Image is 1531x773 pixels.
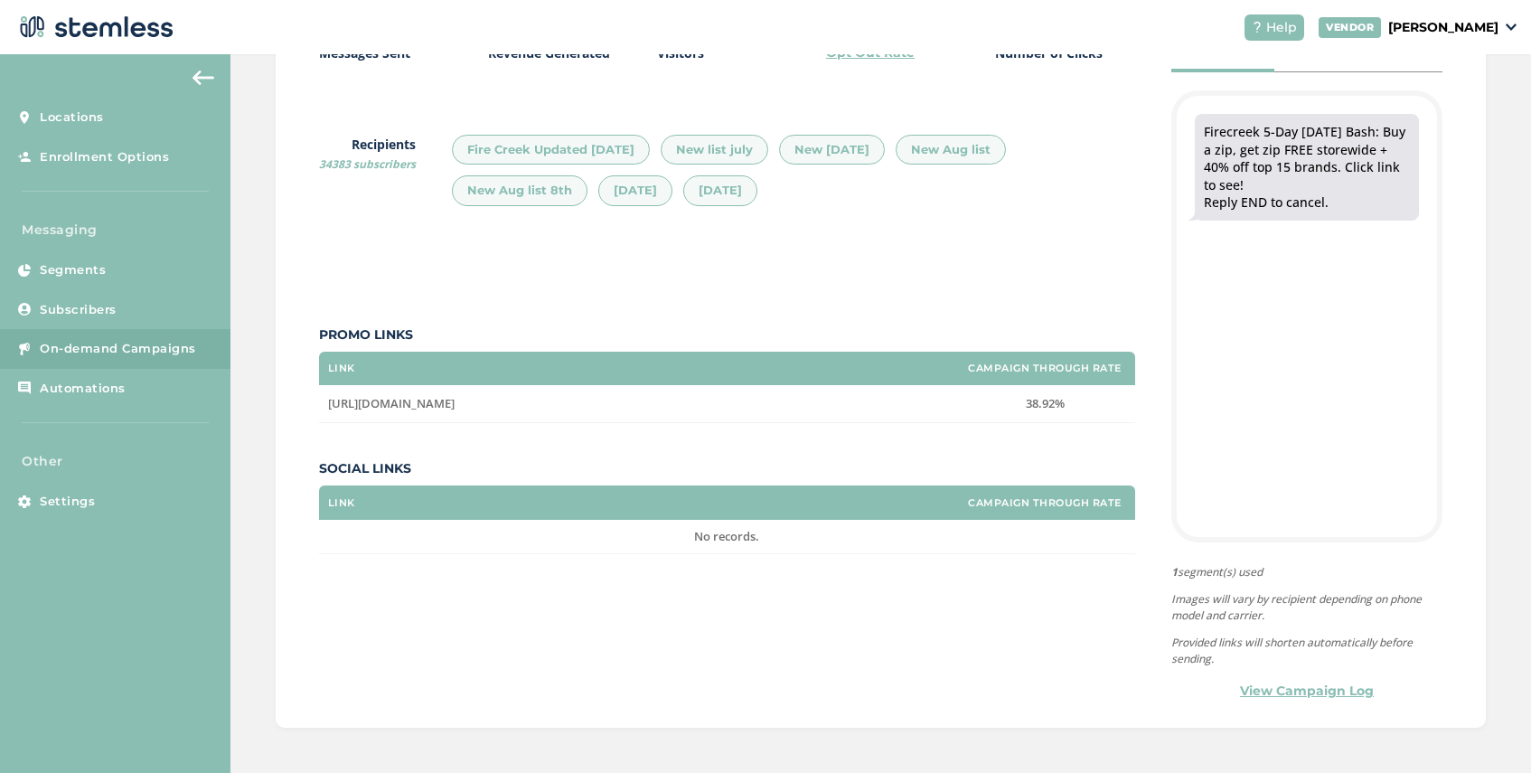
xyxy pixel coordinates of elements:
span: 38.92% [1026,395,1065,411]
img: logo-dark-0685b13c.svg [14,9,174,45]
label: 38.92% [963,396,1126,411]
label: Link [328,363,355,374]
div: Fire Creek Updated [DATE] [452,135,650,165]
label: Recipients [319,135,416,173]
div: New Aug list [896,135,1006,165]
p: Provided links will shorten automatically before sending. [1171,635,1442,667]
span: No records. [694,528,759,544]
label: Campaign Through Rate [968,497,1122,509]
span: Enrollment Options [40,148,169,166]
a: View Campaign Log [1240,682,1374,701]
div: New list july [661,135,768,165]
strong: 1 [1171,564,1178,580]
span: Settings [40,493,95,511]
span: [URL][DOMAIN_NAME] [328,395,455,411]
span: Help [1266,18,1297,37]
span: Segments [40,261,106,279]
img: icon-arrow-back-accent-c549486e.svg [193,71,214,85]
p: Images will vary by recipient depending on phone model and carrier. [1171,591,1442,624]
div: New [DATE] [779,135,885,165]
label: Campaign Through Rate [968,363,1122,374]
div: [DATE] [598,175,672,206]
iframe: Chat Widget [1441,686,1531,773]
p: [PERSON_NAME] [1388,18,1498,37]
div: Firecreek 5-Day [DATE] Bash: Buy a zip, get zip FREE storewide + 40% off top 15 brands. Click lin... [1204,123,1410,212]
label: Promo Links [319,325,1135,344]
span: On-demand Campaigns [40,340,196,358]
div: VENDOR [1319,17,1381,38]
label: Social Links [319,459,1135,478]
label: https://disposhops.com/ [328,396,945,411]
span: segment(s) used [1171,564,1442,580]
img: icon_down-arrow-small-66adaf34.svg [1506,24,1517,31]
label: Link [328,497,355,509]
div: [DATE] [683,175,757,206]
div: New Aug list 8th [452,175,587,206]
span: Subscribers [40,301,117,319]
span: 34383 subscribers [319,156,416,172]
span: Automations [40,380,126,398]
img: icon-help-white-03924b79.svg [1252,22,1263,33]
span: Locations [40,108,104,127]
